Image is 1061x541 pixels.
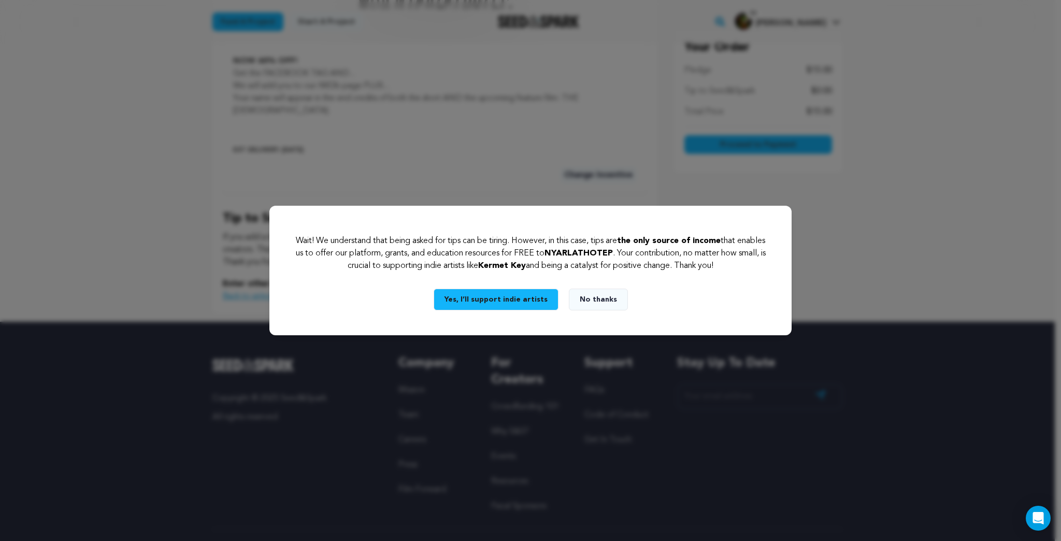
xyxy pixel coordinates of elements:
button: No thanks [569,289,628,310]
span: the only source of income [617,237,721,245]
p: Wait! We understand that being asked for tips can be tiring. However, in this case, tips are that... [294,235,767,272]
span: Kermet Key [478,262,526,270]
div: Open Intercom Messenger [1026,506,1051,531]
span: NYARLATHOTEP [544,249,613,258]
button: Yes, I’ll support indie artists [434,289,558,310]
